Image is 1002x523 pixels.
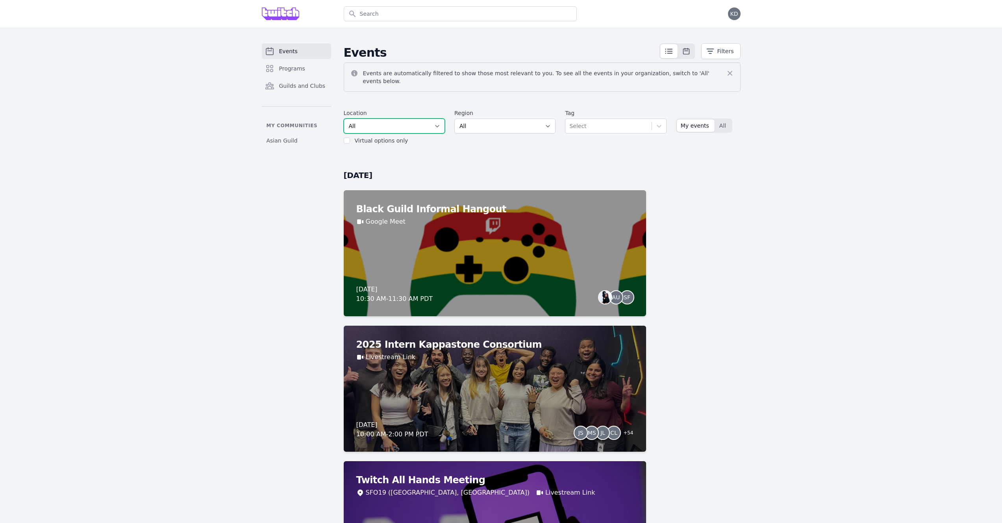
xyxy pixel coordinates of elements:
span: All [719,122,726,130]
button: My events [677,119,715,132]
img: Grove [262,7,300,20]
span: + 54 [619,428,633,439]
label: Region [454,109,556,117]
a: Livestream Link [545,488,595,497]
div: [DATE] 10:30 AM - 11:30 AM PDT [356,285,433,304]
p: My communities [262,122,331,129]
h2: 2025 Intern Kappastone Consortium [356,338,633,351]
h2: Black Guild Informal Hangout [356,203,633,215]
span: My events [681,122,709,130]
button: Filters [701,43,741,59]
span: Asian Guild [267,137,298,145]
a: Black Guild Informal HangoutGoogle Meet[DATE]10:30 AM-11:30 AM PDTAUSF [344,190,646,316]
label: Virtual options only [355,137,408,144]
a: Livestream Link [366,352,416,362]
h2: Twitch All Hands Meeting [356,474,633,486]
a: Programs [262,61,331,76]
input: Search [344,6,577,21]
button: KD [728,7,741,20]
a: Google Meet [366,217,406,226]
span: SF [624,295,630,300]
label: Location [344,109,445,117]
div: SFO19 ([GEOGRAPHIC_DATA], [GEOGRAPHIC_DATA]) [366,488,530,497]
div: [DATE] 10:00 AM - 2:00 PM PDT [356,420,428,439]
span: Programs [279,65,305,72]
span: JS [578,430,583,436]
span: Guilds and Clubs [279,82,326,90]
a: Asian Guild [262,134,331,148]
label: Tag [565,109,666,117]
a: Events [262,43,331,59]
nav: Sidebar [262,43,331,148]
span: Events [279,47,298,55]
h2: [DATE] [344,170,646,181]
span: AU [612,295,620,300]
a: Guilds and Clubs [262,78,331,94]
span: JL [600,430,605,436]
span: CL [610,430,617,436]
button: All [715,119,732,132]
h2: Events [344,46,659,60]
div: Select [569,122,586,130]
a: 2025 Intern Kappastone ConsortiumLivestream Link[DATE]10:00 AM-2:00 PM PDTJSMSJLCL+54 [344,326,646,452]
span: MS [588,430,596,436]
span: KD [730,11,738,17]
p: Events are automatically filtered to show those most relevant to you. To see all the events in yo... [363,69,726,85]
